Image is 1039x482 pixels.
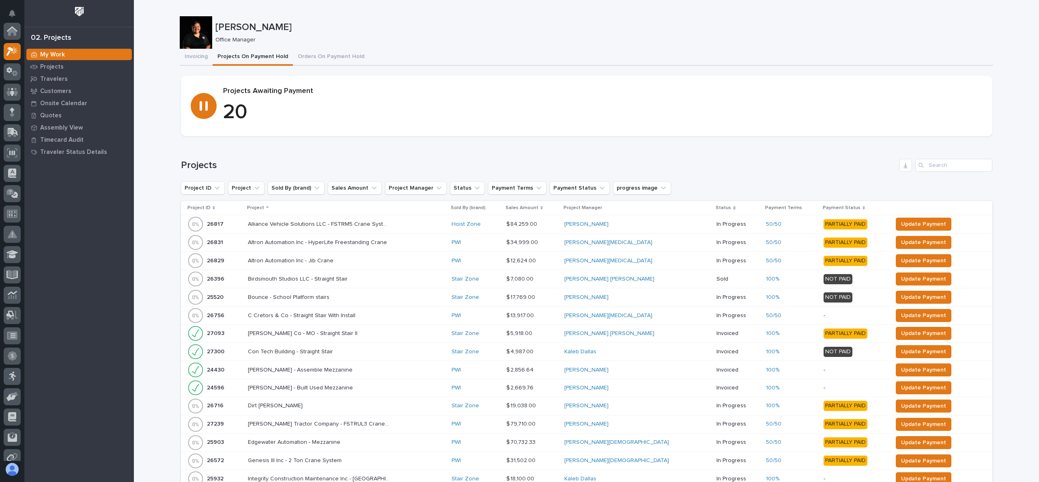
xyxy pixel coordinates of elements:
[452,312,461,319] a: PWI
[207,274,226,283] p: 26396
[766,385,779,391] a: 100%
[716,421,759,428] p: In Progress
[716,402,759,409] p: In Progress
[716,221,759,228] p: In Progress
[452,330,479,337] a: Stair Zone
[452,385,461,391] a: PWI
[452,348,479,355] a: Stair Zone
[248,401,304,409] p: Dirt [PERSON_NAME]
[506,419,537,428] p: $ 79,710.00
[564,457,669,464] a: [PERSON_NAME][DEMOGRAPHIC_DATA]
[896,400,951,413] button: Update Payment
[824,419,867,429] div: PARTIALLY PAID
[716,239,759,246] p: In Progress
[766,439,781,446] a: 50/50
[506,347,535,355] p: $ 4,987.00
[824,274,852,284] div: NOT PAID
[452,421,461,428] a: PWI
[613,182,671,195] button: progress image
[824,292,852,303] div: NOT PAID
[181,324,992,343] tr: 2709327093 [PERSON_NAME] Co - MO - Straight Stair II[PERSON_NAME] Co - MO - Straight Stair II Sta...
[506,311,536,319] p: $ 13,917.00
[248,256,335,264] p: Altron Automation Inc - Jib Crane
[766,239,781,246] a: 50/50
[550,182,610,195] button: Payment Status
[766,348,779,355] a: 100%
[896,327,951,340] button: Update Payment
[506,437,537,446] p: $ 70,732.33
[766,294,779,301] a: 100%
[564,402,609,409] a: [PERSON_NAME]
[207,365,226,374] p: 24430
[207,238,225,246] p: 26831
[901,456,946,466] span: Update Payment
[766,402,779,409] a: 100%
[766,457,781,464] a: 50/50
[901,419,946,429] span: Update Payment
[766,421,781,428] a: 50/50
[40,136,84,144] p: Timecard Audit
[452,367,461,374] a: PWI
[268,182,325,195] button: Sold By (brand)
[824,256,867,266] div: PARTIALLY PAID
[824,238,867,248] div: PARTIALLY PAID
[716,457,759,464] p: In Progress
[506,365,535,374] p: $ 2,856.64
[506,274,535,283] p: $ 7,080.00
[716,257,759,264] p: In Progress
[766,257,781,264] a: 50/50
[716,367,759,374] p: Invoiced
[896,418,951,431] button: Update Payment
[901,311,946,320] span: Update Payment
[452,276,479,283] a: Stair Zone
[824,329,867,339] div: PARTIALLY PAID
[181,379,992,397] tr: 2459624596 [PERSON_NAME] - Built Used Mezzanine[PERSON_NAME] - Built Used Mezzanine PWI $ 2,669.7...
[901,383,946,393] span: Update Payment
[506,456,537,464] p: $ 31,502.00
[896,345,951,358] button: Update Payment
[223,100,983,125] p: 20
[40,112,62,119] p: Quotes
[824,312,886,319] p: -
[716,439,759,446] p: In Progress
[506,292,537,301] p: $ 17,769.00
[293,49,369,66] button: Orders On Payment Hold
[506,219,539,228] p: $ 84,259.00
[564,330,654,337] a: [PERSON_NAME] [PERSON_NAME]
[181,233,992,252] tr: 2683126831 Altron Automation Inc - HyperLite Freestanding CraneAltron Automation Inc - HyperLite ...
[716,203,731,212] p: Status
[247,203,264,212] p: Project
[207,419,226,428] p: 27239
[40,63,64,71] p: Projects
[181,433,992,452] tr: 2590325903 Edgewater Automation - MezzanineEdgewater Automation - Mezzanine PWI $ 70,732.33$ 70,7...
[207,383,226,391] p: 24596
[24,121,134,134] a: Assembly View
[248,292,331,301] p: Bounce - School Platform stairs
[40,88,71,95] p: Customers
[24,134,134,146] a: Timecard Audit
[901,329,946,338] span: Update Payment
[716,330,759,337] p: Invoiced
[506,238,540,246] p: $ 34,999.00
[564,294,609,301] a: [PERSON_NAME]
[207,456,226,464] p: 26572
[901,219,946,229] span: Update Payment
[716,348,759,355] p: Invoiced
[207,329,226,337] p: 27093
[40,100,87,107] p: Onsite Calendar
[207,292,225,301] p: 25520
[564,221,609,228] a: [PERSON_NAME]
[4,461,21,478] button: users-avatar
[506,256,538,264] p: $ 12,624.00
[716,312,759,319] p: In Progress
[452,221,481,228] a: Hoist Zone
[40,76,68,83] p: Travelers
[181,397,992,415] tr: 2671626716 Dirt [PERSON_NAME]Dirt [PERSON_NAME] Stair Zone $ 19,038.00$ 19,038.00 [PERSON_NAME] I...
[564,348,596,355] a: Kaleb Dallas
[248,456,343,464] p: Genesis III Inc - 2 Ton Crane System
[488,182,546,195] button: Payment Terms
[40,124,83,132] p: Assembly View
[248,347,335,355] p: Con Tech Building - Straight Stair
[896,236,951,249] button: Update Payment
[181,270,992,288] tr: 2639626396 Birdsmouth Studios LLC - Straight StairBirdsmouth Studios LLC - Straight Stair Stair Z...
